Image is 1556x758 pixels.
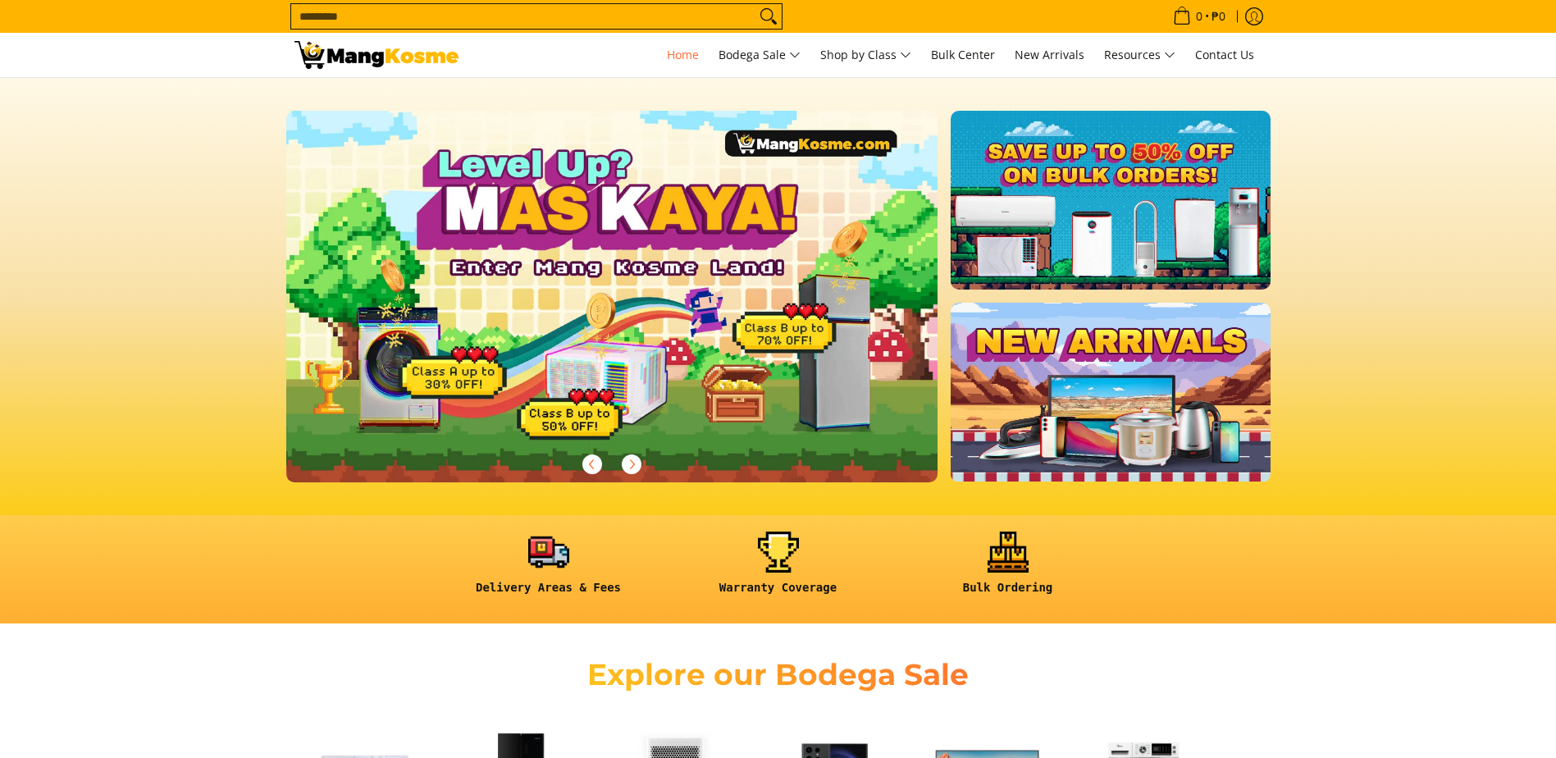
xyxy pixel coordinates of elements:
[574,446,610,482] button: Previous
[1187,33,1262,77] a: Contact Us
[1209,11,1228,22] span: ₱0
[659,33,707,77] a: Home
[442,532,655,608] a: <h6><strong>Delivery Areas & Fees</strong></h6>
[901,532,1115,608] a: <h6><strong>Bulk Ordering</strong></h6>
[931,47,995,62] span: Bulk Center
[1193,11,1205,22] span: 0
[667,47,699,62] span: Home
[1104,45,1175,66] span: Resources
[812,33,919,77] a: Shop by Class
[294,41,459,69] img: Mang Kosme: Your Home Appliances Warehouse Sale Partner!
[820,45,911,66] span: Shop by Class
[923,33,1003,77] a: Bulk Center
[1168,7,1230,25] span: •
[475,33,1262,77] nav: Main Menu
[541,656,1016,693] h2: Explore our Bodega Sale
[1195,47,1254,62] span: Contact Us
[1096,33,1184,77] a: Resources
[1015,47,1084,62] span: New Arrivals
[710,33,809,77] a: Bodega Sale
[286,111,938,482] img: Gaming desktop banner
[755,4,782,29] button: Search
[719,45,801,66] span: Bodega Sale
[614,446,650,482] button: Next
[1006,33,1093,77] a: New Arrivals
[672,532,885,608] a: <h6><strong>Warranty Coverage</strong></h6>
